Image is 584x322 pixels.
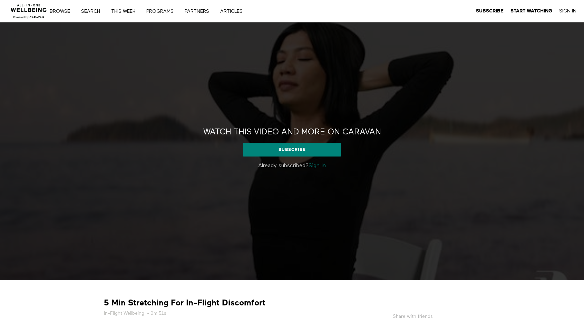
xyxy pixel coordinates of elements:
strong: 5 Min Stretching For In-Flight Discomfort [104,297,265,308]
strong: Subscribe [476,8,504,13]
a: Subscribe [243,143,341,157]
h5: • 9m 51s [104,310,335,317]
a: ARTICLES [218,9,250,14]
a: PARTNERS [182,9,216,14]
a: Start Watching [510,8,552,14]
a: PROGRAMS [144,9,181,14]
h2: Watch this video and more on CARAVAN [203,127,381,138]
p: Already subscribed? [190,162,394,170]
a: Browse [47,9,77,14]
a: Sign In [559,8,576,14]
a: THIS WEEK [109,9,143,14]
a: Sign in [309,163,326,169]
strong: Start Watching [510,8,552,13]
a: Search [79,9,107,14]
a: Subscribe [476,8,504,14]
nav: Primary [55,8,257,15]
a: In-Flight Wellbeing [104,310,144,317]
